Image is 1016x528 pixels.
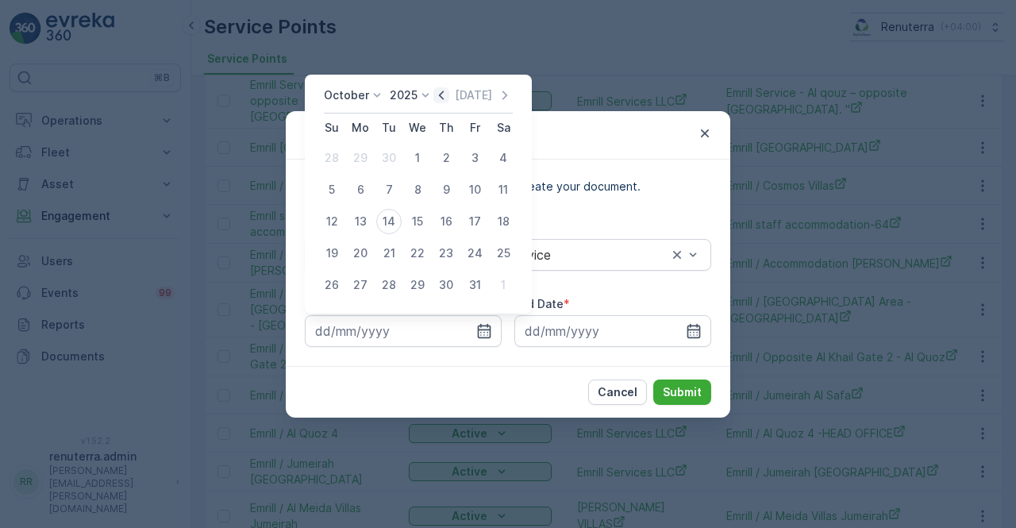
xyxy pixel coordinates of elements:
div: 27 [348,272,373,298]
div: 18 [491,209,516,234]
th: Saturday [489,114,518,142]
th: Sunday [317,114,346,142]
div: 30 [376,145,402,171]
div: 8 [405,177,430,202]
div: 1 [491,272,516,298]
div: 29 [348,145,373,171]
input: dd/mm/yyyy [305,315,502,347]
div: 1 [405,145,430,171]
div: 21 [376,241,402,266]
div: 7 [376,177,402,202]
th: Monday [346,114,375,142]
th: Tuesday [375,114,403,142]
div: 28 [376,272,402,298]
div: 31 [462,272,487,298]
div: 5 [319,177,344,202]
div: 23 [433,241,459,266]
div: 2 [433,145,459,171]
p: Cancel [598,384,637,400]
div: 19 [319,241,344,266]
div: 10 [462,177,487,202]
div: 15 [405,209,430,234]
div: 11 [491,177,516,202]
div: 3 [462,145,487,171]
div: 14 [376,209,402,234]
th: Thursday [432,114,460,142]
div: 4 [491,145,516,171]
div: 26 [319,272,344,298]
p: [DATE] [455,87,492,103]
p: 2025 [390,87,418,103]
input: dd/mm/yyyy [514,315,711,347]
div: 13 [348,209,373,234]
th: Wednesday [403,114,432,142]
button: Cancel [588,380,647,405]
p: Submit [663,384,702,400]
div: 6 [348,177,373,202]
div: 25 [491,241,516,266]
button: Submit [653,380,711,405]
p: October [324,87,369,103]
div: 29 [405,272,430,298]
div: 30 [433,272,459,298]
div: 17 [462,209,487,234]
th: Friday [460,114,489,142]
div: 9 [433,177,459,202]
div: 12 [319,209,344,234]
div: 28 [319,145,344,171]
div: 20 [348,241,373,266]
div: 16 [433,209,459,234]
label: End Date [514,297,564,310]
div: 22 [405,241,430,266]
div: 24 [462,241,487,266]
